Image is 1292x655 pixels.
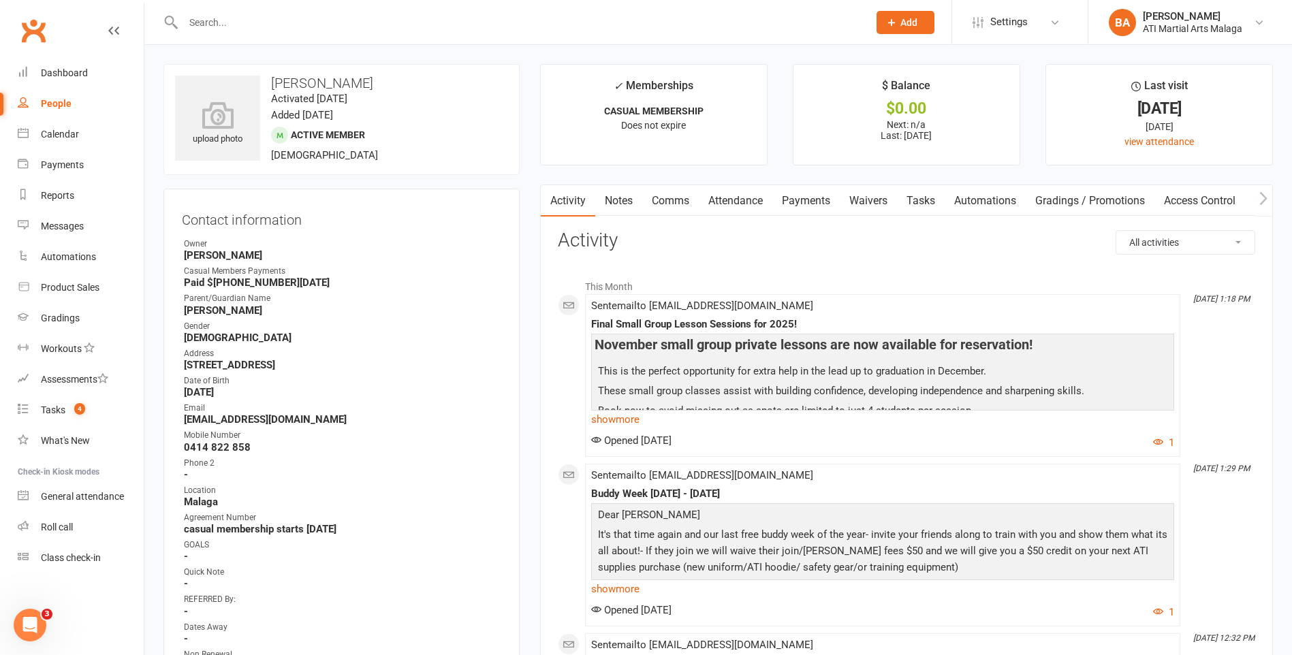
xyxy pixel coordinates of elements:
strong: CASUAL MEMBERSHIP [604,106,704,116]
span: Add [900,17,917,28]
div: Agreement Number [184,511,501,524]
a: Payments [772,185,840,217]
a: Attendance [699,185,772,217]
div: Final Small Group Lesson Sessions for 2025! [591,319,1174,330]
span: Opened [DATE] [591,434,672,447]
div: Gradings [41,313,80,323]
span: Sent email to [EMAIL_ADDRESS][DOMAIN_NAME] [591,300,813,312]
div: [DATE] [1058,101,1260,116]
a: show more [591,579,1174,598]
p: Book now to avoid missing out as spots are limited to just 4 students per session [595,402,1171,422]
a: show more [591,410,1174,429]
div: Dates Away [184,621,501,634]
span: Settings [990,7,1028,37]
div: What's New [41,435,90,446]
p: It's that time again and our last free buddy week of the year- invite your friends along to train... [595,526,1171,579]
div: Product Sales [41,282,99,293]
div: Class check-in [41,552,101,563]
h3: Contact information [182,207,501,227]
a: Clubworx [16,14,50,48]
div: upload photo [175,101,260,146]
span: Opened [DATE] [591,604,672,616]
i: [DATE] 12:32 PM [1193,633,1255,643]
div: Quick Note [184,566,501,579]
p: Dear [PERSON_NAME] [595,507,1171,526]
a: Payments [18,150,144,180]
span: Sent email to [EMAIL_ADDRESS][DOMAIN_NAME] [591,469,813,481]
iframe: Intercom live chat [14,609,46,641]
a: Roll call [18,512,144,543]
p: Next: n/a Last: [DATE] [806,119,1007,141]
a: Dashboard [18,58,144,89]
a: Comms [642,185,699,217]
div: [DATE] [1058,119,1260,134]
div: Date of Birth [184,374,501,387]
div: Payments [41,159,84,170]
div: General attendance [41,491,124,502]
a: Gradings [18,303,144,334]
strong: [PERSON_NAME] [184,249,501,261]
li: This Month [558,272,1255,294]
div: Parent/Guardian Name [184,292,501,305]
div: Owner [184,238,501,251]
div: Messages [41,221,84,231]
span: 3 [42,609,52,620]
a: Automations [945,185,1026,217]
div: People [41,98,72,109]
a: view attendance [1124,136,1194,147]
strong: [DEMOGRAPHIC_DATA] [184,332,501,344]
time: Activated [DATE] [271,93,347,105]
h4: November small group private lessons are now available for reservation! [595,337,1171,352]
div: Buddy Week [DATE] - [DATE] [591,488,1174,500]
strong: - [184,633,501,645]
strong: casual membership starts [DATE] [184,523,501,535]
div: Reports [41,190,74,201]
a: Access Control [1154,185,1245,217]
a: Workouts [18,334,144,364]
span: Active member [291,129,365,140]
strong: - [184,605,501,618]
strong: - [184,468,501,481]
a: People [18,89,144,119]
a: Notes [595,185,642,217]
a: General attendance kiosk mode [18,481,144,512]
input: Search... [179,13,859,32]
button: 1 [1153,604,1174,620]
a: Tasks [897,185,945,217]
span: Sent email to [EMAIL_ADDRESS][DOMAIN_NAME] [591,639,813,651]
div: Automations [41,251,96,262]
span: 4 [74,403,85,415]
strong: [DATE] [184,386,501,398]
i: [DATE] 1:29 PM [1193,464,1250,473]
h3: [PERSON_NAME] [175,76,508,91]
div: Location [184,484,501,497]
p: This is the perfect opportunity for extra help in the lead up to graduation in December. [595,363,1171,383]
div: Tasks [41,404,65,415]
strong: [STREET_ADDRESS] [184,359,501,371]
div: BA [1109,9,1136,36]
div: Casual Members Payments [184,265,501,278]
a: What's New [18,426,144,456]
a: Messages [18,211,144,242]
div: $0.00 [806,101,1007,116]
a: Class kiosk mode [18,543,144,573]
strong: 0414 822 858 [184,441,501,453]
a: Waivers [840,185,897,217]
div: GOALS [184,539,501,552]
a: Tasks 4 [18,395,144,426]
div: [PERSON_NAME] [1143,10,1242,22]
a: Gradings / Promotions [1026,185,1154,217]
strong: - [184,577,501,590]
div: Roll call [41,522,73,532]
h3: Activity [558,230,1255,251]
span: Does not expire [621,120,686,131]
strong: [PERSON_NAME] [184,304,501,317]
i: [DATE] 1:18 PM [1193,294,1250,304]
div: Calendar [41,129,79,140]
button: Add [877,11,934,34]
a: Product Sales [18,272,144,303]
div: Email [184,402,501,415]
a: Assessments [18,364,144,395]
a: Calendar [18,119,144,150]
a: Activity [541,185,595,217]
